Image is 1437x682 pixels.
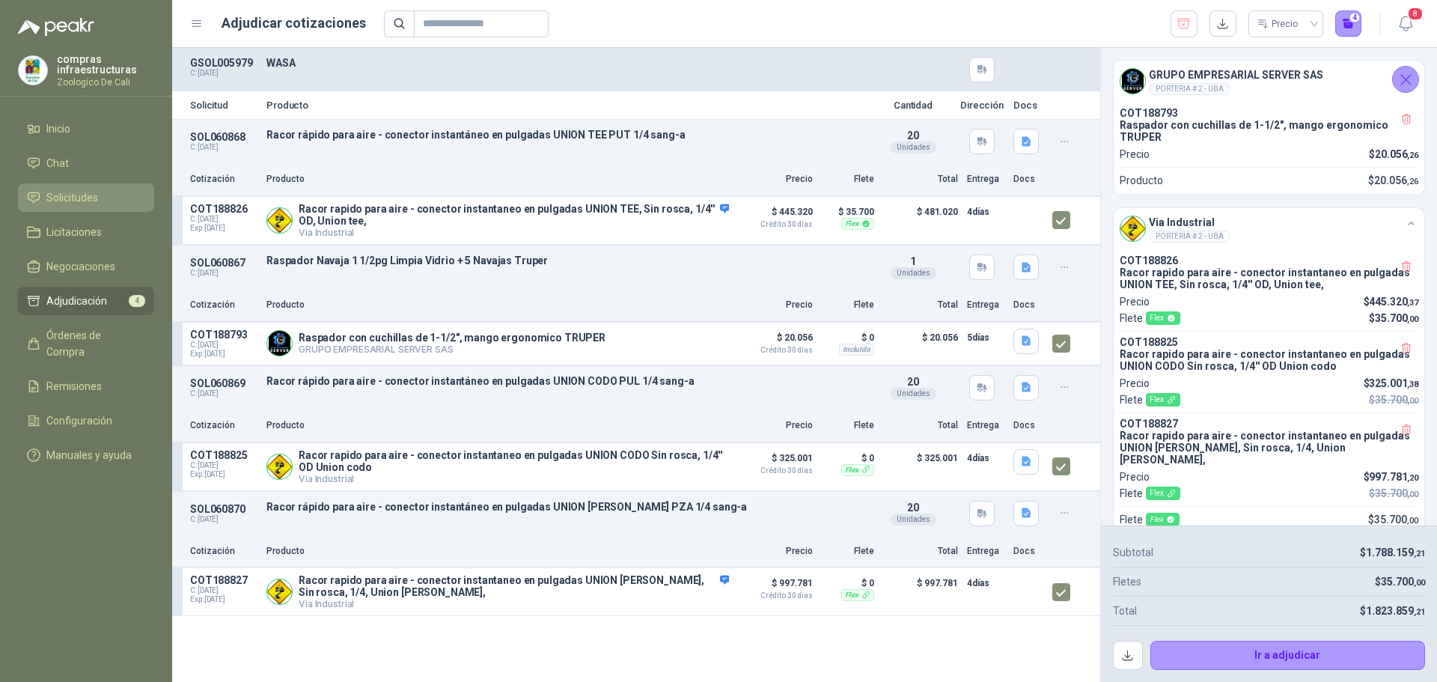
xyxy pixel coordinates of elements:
[190,100,257,110] p: Solicitud
[1120,267,1418,290] p: Racor rapido para aire - conector instantaneo en pulgadas UNION TEE, Sin rosca, 1/4'' OD, Union tee,
[1146,513,1180,526] div: Flex
[1013,100,1043,110] p: Docs
[1149,231,1230,243] div: PORTERIA # 2 - UBA
[1414,549,1425,558] span: ,21
[266,298,729,312] p: Producto
[299,344,605,355] p: GRUPO EMPRESARIAL SERVER SAS
[18,321,154,366] a: Órdenes de Compra
[1120,392,1180,408] p: Flete
[1146,393,1180,407] div: Flex
[1120,375,1150,392] p: Precio
[738,203,813,228] p: $ 445.320
[822,574,874,592] p: $ 0
[190,257,257,269] p: SOL060867
[299,227,729,238] p: Via Industrial
[883,172,958,186] p: Total
[1120,430,1418,466] p: Racor rapido para aire - conector instantaneo en pulgadas UNION [PERSON_NAME], Sin rosca, 1/4, Un...
[190,461,257,470] span: C: [DATE]
[190,329,257,341] p: COT188793
[266,501,867,513] p: Racor rápido para aire - conector instantáneo en pulgadas UNION [PERSON_NAME] PZA 1/4 sang-a
[1013,298,1043,312] p: Docs
[1414,607,1425,617] span: ,21
[1366,605,1425,617] span: 1.823.859
[738,467,813,475] span: Crédito 30 días
[876,100,951,110] p: Cantidad
[190,298,257,312] p: Cotización
[190,418,257,433] p: Cotización
[883,574,958,609] p: $ 997.781
[1120,469,1150,485] p: Precio
[267,454,292,479] img: Company Logo
[18,252,154,281] a: Negociaciones
[1360,544,1425,561] p: $
[841,589,874,601] div: Flex
[738,347,813,354] span: Crédito 30 días
[883,449,958,484] p: $ 325.001
[1368,511,1418,528] p: $
[266,255,867,267] p: Raspador Navaja 1 1/2pg Limpia Vidrio + 5 Navajas Truper
[46,121,70,137] span: Inicio
[1120,172,1163,189] p: Producto
[266,418,729,433] p: Producto
[822,172,874,186] p: Flete
[1368,172,1418,189] p: $
[1381,576,1425,588] span: 35.700
[1113,544,1153,561] p: Subtotal
[190,350,257,359] span: Exp: [DATE]
[46,224,102,240] span: Licitaciones
[190,595,257,604] span: Exp: [DATE]
[190,377,257,389] p: SOL060869
[822,544,874,558] p: Flete
[822,418,874,433] p: Flete
[18,441,154,469] a: Manuales y ayuda
[738,449,813,475] p: $ 325.001
[967,203,1004,221] p: 4 días
[46,447,132,463] span: Manuales y ayuda
[1407,396,1418,406] span: ,00
[959,100,1004,110] p: Dirección
[1366,546,1425,558] span: 1.788.159
[1120,255,1418,267] p: COT188826
[190,203,257,215] p: COT188826
[839,344,874,356] div: Incluido
[190,544,257,558] p: Cotización
[190,449,257,461] p: COT188825
[910,255,916,267] span: 1
[1335,10,1362,37] button: 4
[1375,312,1418,324] span: 35.700
[1369,377,1418,389] span: 325.001
[46,189,98,206] span: Solicitudes
[1364,469,1419,485] p: $
[1113,603,1137,619] p: Total
[883,418,958,433] p: Total
[891,388,936,400] div: Unidades
[190,389,257,398] p: C: [DATE]
[1013,418,1043,433] p: Docs
[738,592,813,600] span: Crédito 30 días
[1120,336,1418,348] p: COT188825
[266,129,867,141] p: Racor rápido para aire - conector instantáneo en pulgadas UNION TEE PUT 1/4 sang-a
[822,203,874,221] p: $ 35.700
[299,449,729,473] p: Racor rapido para aire - conector instantaneo en pulgadas UNION CODO Sin rosca, 1/4'' OD Union codo
[1369,310,1418,326] p: $
[1407,380,1418,389] span: ,38
[46,412,112,429] span: Configuración
[190,215,257,224] span: C: [DATE]
[1120,348,1418,372] p: Racor rapido para aire - conector instantaneo en pulgadas UNION CODO Sin rosca, 1/4'' OD Union codo
[1407,177,1418,186] span: ,26
[1120,69,1145,94] img: Company Logo
[18,18,94,36] img: Logo peakr
[57,78,154,87] p: Zoologico De Cali
[1369,485,1418,502] p: $
[1120,485,1180,502] p: Flete
[190,574,257,586] p: COT188827
[967,329,1004,347] p: 5 días
[1375,573,1425,590] p: $
[967,172,1004,186] p: Entrega
[738,544,813,558] p: Precio
[1374,514,1418,526] span: 35.700
[841,464,874,476] div: Flex
[266,100,867,110] p: Producto
[18,287,154,315] a: Adjudicación4
[18,407,154,435] a: Configuración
